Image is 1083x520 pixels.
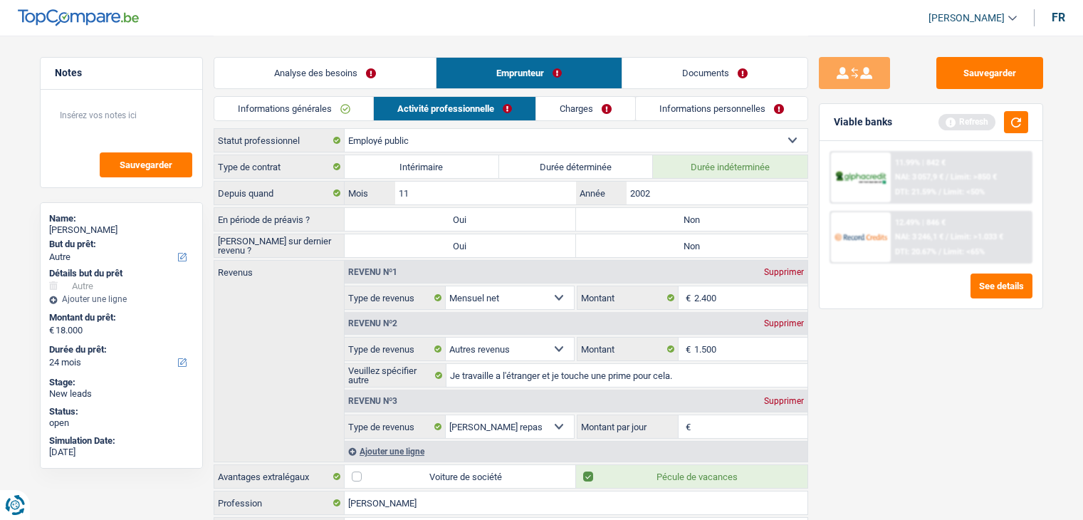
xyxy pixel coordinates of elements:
[214,97,374,120] a: Informations générales
[49,344,191,355] label: Durée du prêt:
[679,338,694,360] span: €
[895,172,943,182] span: NAI: 3 057,9 €
[49,239,191,250] label: But du prêt:
[499,155,654,178] label: Durée déterminée
[834,116,892,128] div: Viable banks
[895,232,943,241] span: NAI: 3 246,1 €
[946,232,948,241] span: /
[214,492,345,514] label: Profession
[345,465,576,488] label: Voiture de société
[895,158,946,167] div: 11.99% | 842 €
[345,155,499,178] label: Intérimaire
[214,234,345,257] label: [PERSON_NAME] sur dernier revenu ?
[636,97,807,120] a: Informations personnelles
[536,97,635,120] a: Charges
[938,187,941,197] span: /
[49,268,194,279] div: Détails but du prêt
[446,364,807,387] input: Veuillez préciser
[760,319,807,328] div: Supprimer
[214,58,436,88] a: Analyse des besoins
[345,319,401,328] div: Revenu nº2
[49,435,194,447] div: Simulation Date:
[835,170,887,186] img: AlphaCredit
[577,415,679,438] label: Montant par jour
[928,12,1005,24] span: [PERSON_NAME]
[835,224,887,250] img: Record Credits
[917,6,1017,30] a: [PERSON_NAME]
[1052,11,1065,24] div: fr
[49,388,194,400] div: New leads
[679,415,694,438] span: €
[49,312,191,323] label: Montant du prêt:
[49,417,194,429] div: open
[936,57,1043,89] button: Sauvegarder
[946,172,948,182] span: /
[49,224,194,236] div: [PERSON_NAME]
[760,268,807,276] div: Supprimer
[577,286,679,309] label: Montant
[214,129,345,152] label: Statut professionnel
[345,286,446,309] label: Type de revenus
[653,155,807,178] label: Durée indéterminée
[970,274,1032,298] button: See details
[938,247,941,256] span: /
[679,286,694,309] span: €
[576,208,807,231] label: Non
[214,208,345,231] label: En période de préavis ?
[576,182,627,204] label: Année
[55,67,188,79] h5: Notes
[760,397,807,405] div: Supprimer
[374,97,535,120] a: Activité professionnelle
[49,325,54,336] span: €
[49,213,194,224] div: Name:
[576,465,807,488] label: Pécule de vacances
[622,58,807,88] a: Documents
[345,364,446,387] label: Veuillez spécifier autre
[214,465,345,488] label: Avantages extralégaux
[49,447,194,458] div: [DATE]
[18,9,139,26] img: TopCompare Logo
[895,187,936,197] span: DTI: 21.59%
[627,182,807,204] input: AAAA
[345,268,401,276] div: Revenu nº1
[214,155,345,178] label: Type de contrat
[49,377,194,388] div: Stage:
[345,441,807,462] div: Ajouter une ligne
[214,261,344,277] label: Revenus
[576,234,807,257] label: Non
[49,406,194,417] div: Status:
[943,187,985,197] span: Limit: <50%
[100,152,192,177] button: Sauvegarder
[49,294,194,304] div: Ajouter une ligne
[345,338,446,360] label: Type de revenus
[577,338,679,360] label: Montant
[895,247,936,256] span: DTI: 20.67%
[951,232,1003,241] span: Limit: >1.033 €
[395,182,575,204] input: MM
[895,218,946,227] div: 12.49% | 846 €
[120,160,172,170] span: Sauvegarder
[345,182,395,204] label: Mois
[214,182,345,204] label: Depuis quand
[436,58,622,88] a: Emprunteur
[345,234,576,257] label: Oui
[345,415,446,438] label: Type de revenus
[951,172,997,182] span: Limit: >850 €
[345,397,401,405] div: Revenu nº3
[345,208,576,231] label: Oui
[943,247,985,256] span: Limit: <65%
[938,114,995,130] div: Refresh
